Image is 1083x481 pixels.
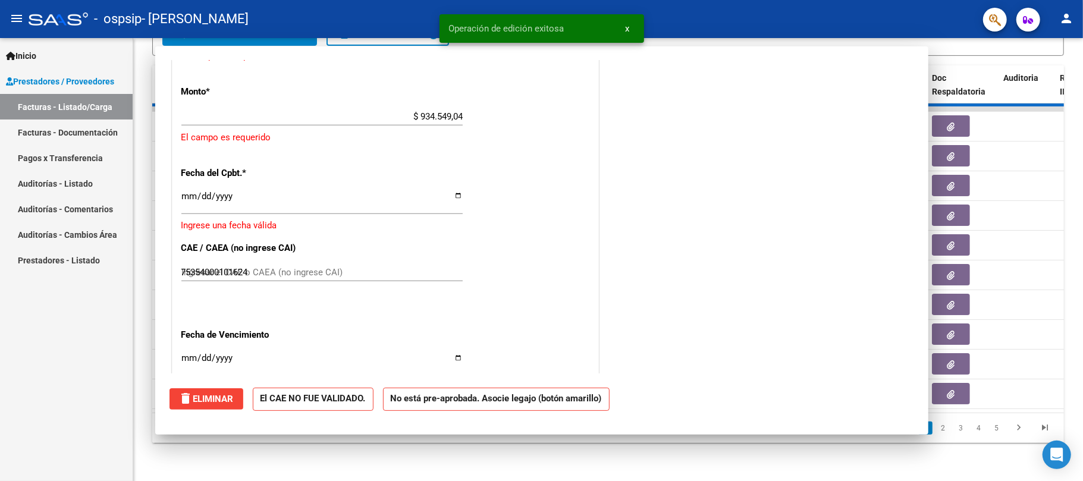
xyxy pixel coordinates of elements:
[1059,11,1073,26] mat-icon: person
[181,85,304,99] p: Monto
[173,29,291,39] span: Buscar Comprobante
[181,131,589,144] p: El campo es requerido
[1003,73,1038,83] span: Auditoria
[6,75,114,88] span: Prestadores / Proveedores
[179,391,193,405] mat-icon: delete
[626,23,630,34] span: x
[181,241,304,255] p: CAE / CAEA (no ingrese CAI)
[932,73,985,96] span: Doc Respaldatoria
[181,219,589,232] p: Ingrese una fecha válida
[337,29,423,39] span: Borrar Filtros
[1043,441,1071,469] div: Open Intercom Messenger
[6,49,36,62] span: Inicio
[999,65,1055,118] datatable-header-cell: Auditoria
[181,328,304,342] p: Fecha de Vencimiento
[449,23,564,34] span: Operación de edición exitosa
[152,413,332,443] div: 323 total
[927,65,999,118] datatable-header-cell: Doc Respaldatoria
[142,6,249,32] span: - [PERSON_NAME]
[383,388,610,411] strong: No está pre-aprobada. Asocie legajo (botón amarillo)
[10,11,24,26] mat-icon: menu
[94,6,142,32] span: - ospsip
[253,388,373,411] strong: El CAE NO FUE VALIDADO.
[181,166,304,180] p: Fecha del Cpbt.
[616,18,639,39] button: x
[169,388,243,410] button: Eliminar
[179,394,234,404] span: Eliminar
